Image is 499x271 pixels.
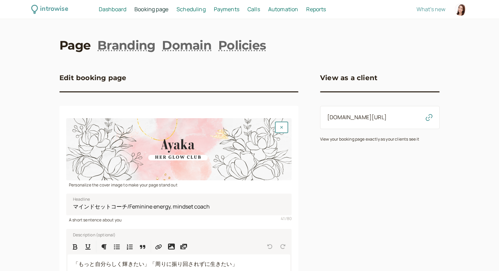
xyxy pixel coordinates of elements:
[40,4,68,15] div: introwise
[162,37,211,54] a: Domain
[327,113,387,121] a: [DOMAIN_NAME][URL]
[59,72,126,83] h3: Edit booking page
[134,5,168,13] span: Booking page
[177,5,206,13] span: Scheduling
[111,240,123,253] button: Bulleted List
[152,240,165,253] button: Insert Link
[417,6,445,12] button: What's new
[136,240,149,253] button: Quote
[31,4,68,15] a: introwise
[73,260,238,268] span: 「もっと自分らしく輝きたい」「周りに振り回されずに生きたい」
[306,5,326,13] span: Reports
[247,5,260,13] span: Calls
[247,5,260,14] a: Calls
[124,240,136,253] button: Numbered List
[73,196,90,203] span: Headline
[320,72,377,83] h3: View as a client
[66,180,292,188] div: Personalize the cover image to make your page stand out
[277,240,289,253] button: Redo
[275,122,288,133] button: Remove
[268,5,298,14] a: Automation
[99,5,126,13] span: Dashboard
[454,2,468,17] a: Account
[320,136,419,142] small: View your booking page exactly as your clients see it
[68,231,116,238] label: Description (optional)
[97,37,155,54] a: Branding
[69,240,81,253] button: Format Bold
[99,5,126,14] a: Dashboard
[465,238,499,271] iframe: Chat Widget
[82,240,94,253] button: Format Underline
[177,5,206,14] a: Scheduling
[268,5,298,13] span: Automation
[66,194,292,215] input: Headline
[165,240,178,253] button: Insert image
[134,5,168,14] a: Booking page
[264,240,276,253] button: Undo
[214,5,239,13] span: Payments
[66,215,292,223] div: A short sentence about you
[178,240,190,253] button: Insert media
[306,5,326,14] a: Reports
[98,240,110,253] button: Formatting Options
[417,5,445,13] span: What's new
[59,37,91,54] a: Page
[214,5,239,14] a: Payments
[218,37,266,54] a: Policies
